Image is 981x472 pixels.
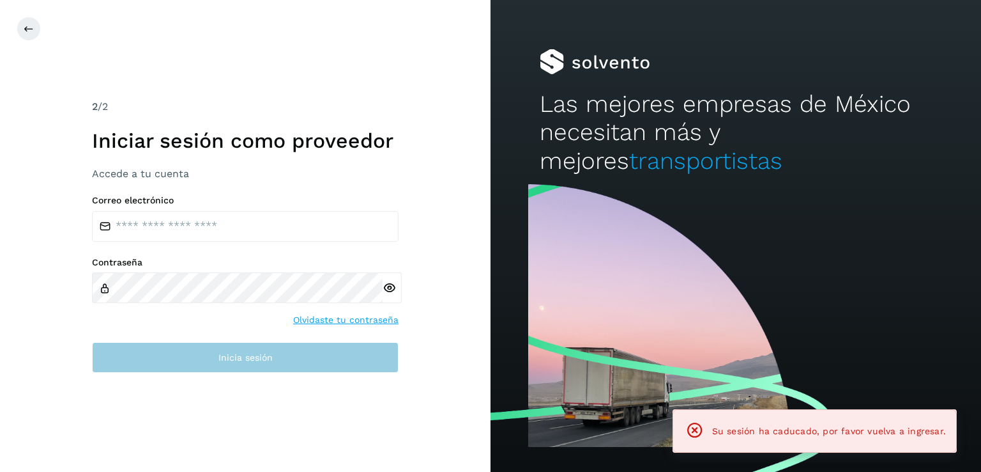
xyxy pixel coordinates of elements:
[218,353,273,362] span: Inicia sesión
[92,195,399,206] label: Correo electrónico
[293,313,399,327] a: Olvidaste tu contraseña
[540,90,932,175] h2: Las mejores empresas de México necesitan más y mejores
[712,426,946,436] span: Su sesión ha caducado, por favor vuelva a ingresar.
[92,129,399,153] h1: Iniciar sesión como proveedor
[92,99,399,114] div: /2
[92,257,399,268] label: Contraseña
[629,147,782,175] span: transportistas
[92,342,399,373] button: Inicia sesión
[92,168,399,180] h3: Accede a tu cuenta
[92,100,98,113] span: 2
